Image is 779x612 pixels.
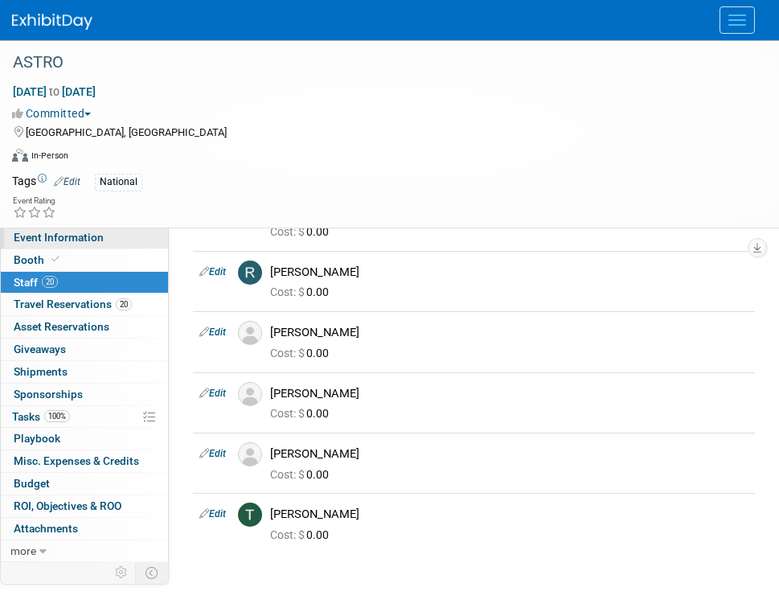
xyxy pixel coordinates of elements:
[12,173,80,191] td: Tags
[116,298,132,310] span: 20
[26,126,227,138] span: [GEOGRAPHIC_DATA], [GEOGRAPHIC_DATA]
[270,325,748,340] div: [PERSON_NAME]
[270,386,748,401] div: [PERSON_NAME]
[14,477,50,490] span: Budget
[12,149,28,162] img: Format-Inperson.png
[1,406,168,428] a: Tasks100%
[14,276,58,289] span: Staff
[1,361,168,383] a: Shipments
[199,266,226,277] a: Edit
[12,410,70,423] span: Tasks
[199,327,226,338] a: Edit
[270,347,335,359] span: 0.00
[14,343,66,355] span: Giveaways
[270,285,335,298] span: 0.00
[270,446,748,462] div: [PERSON_NAME]
[270,407,335,420] span: 0.00
[7,48,747,77] div: ASTRO
[238,382,262,406] img: Associate-Profile-5.png
[199,448,226,459] a: Edit
[14,253,63,266] span: Booth
[14,231,104,244] span: Event Information
[13,197,56,205] div: Event Rating
[270,507,748,522] div: [PERSON_NAME]
[1,540,168,562] a: more
[1,227,168,248] a: Event Information
[720,6,755,34] button: Menu
[31,150,68,162] div: In-Person
[1,294,168,315] a: Travel Reservations20
[12,146,759,170] div: Event Format
[14,454,139,467] span: Misc. Expenses & Credits
[238,503,262,527] img: T.jpg
[14,388,83,400] span: Sponsorships
[270,285,306,298] span: Cost: $
[42,276,58,288] span: 20
[1,473,168,495] a: Budget
[270,468,306,481] span: Cost: $
[14,365,68,378] span: Shipments
[1,428,168,450] a: Playbook
[1,518,168,540] a: Attachments
[14,499,121,512] span: ROI, Objectives & ROO
[10,544,36,557] span: more
[136,562,169,583] td: Toggle Event Tabs
[1,384,168,405] a: Sponsorships
[270,528,335,541] span: 0.00
[12,84,96,99] span: [DATE] [DATE]
[270,468,335,481] span: 0.00
[270,225,306,238] span: Cost: $
[54,176,80,187] a: Edit
[1,249,168,271] a: Booth
[270,407,306,420] span: Cost: $
[270,225,335,238] span: 0.00
[270,347,306,359] span: Cost: $
[47,85,62,98] span: to
[51,255,59,264] i: Booth reservation complete
[270,265,748,280] div: [PERSON_NAME]
[14,522,78,535] span: Attachments
[14,298,132,310] span: Travel Reservations
[1,495,168,517] a: ROI, Objectives & ROO
[44,410,70,422] span: 100%
[1,450,168,472] a: Misc. Expenses & Credits
[108,562,136,583] td: Personalize Event Tab Strip
[238,442,262,466] img: Associate-Profile-5.png
[199,508,226,520] a: Edit
[12,105,97,121] button: Committed
[95,174,142,191] div: National
[14,432,60,445] span: Playbook
[14,320,109,333] span: Asset Reservations
[238,321,262,345] img: Associate-Profile-5.png
[1,316,168,338] a: Asset Reservations
[1,272,168,294] a: Staff20
[270,528,306,541] span: Cost: $
[12,14,92,30] img: ExhibitDay
[238,261,262,285] img: R.jpg
[1,339,168,360] a: Giveaways
[199,388,226,399] a: Edit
